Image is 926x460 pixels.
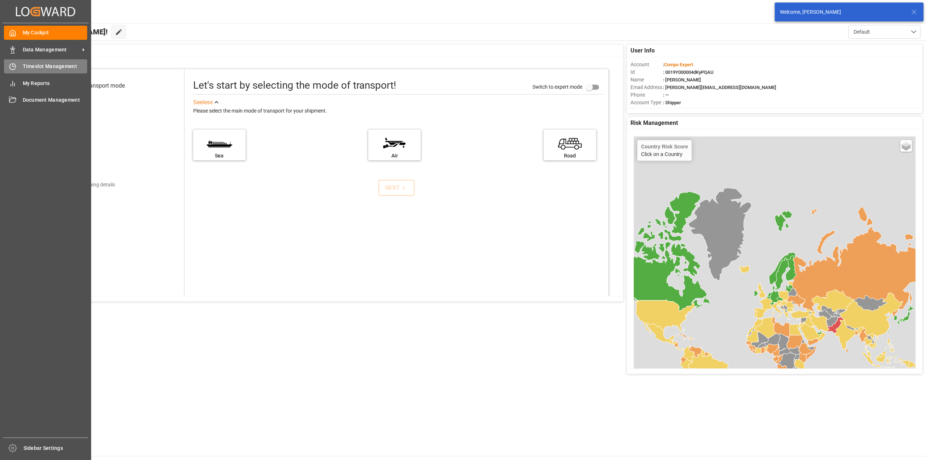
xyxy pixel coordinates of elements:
[663,85,776,90] span: : [PERSON_NAME][EMAIL_ADDRESS][DOMAIN_NAME]
[630,84,663,91] span: Email Address
[630,76,663,84] span: Name
[900,140,912,152] a: Layers
[780,8,904,16] div: Welcome, [PERSON_NAME]
[23,80,88,87] span: My Reports
[24,444,88,452] span: Sidebar Settings
[630,68,663,76] span: Id
[641,144,688,149] h4: Country Risk Score
[663,69,714,75] span: : 0019Y000004dKyPQAU
[630,99,663,106] span: Account Type
[854,28,870,36] span: Default
[4,59,87,73] a: Timeslot Management
[193,107,603,115] div: Please select the main mode of transport for your shipment.
[641,144,688,157] div: Click on a Country
[23,63,88,70] span: Timeslot Management
[70,181,115,189] div: Add shipping details
[547,152,592,160] div: Road
[23,46,80,54] span: Data Management
[848,25,921,39] button: open menu
[23,29,88,37] span: My Cockpit
[630,119,678,127] span: Risk Management
[663,100,681,105] span: : Shipper
[372,152,417,160] div: Air
[630,61,663,68] span: Account
[4,26,87,40] a: My Cockpit
[630,91,663,99] span: Phone
[193,98,213,107] div: See less
[197,152,242,160] div: Sea
[663,77,701,83] span: : [PERSON_NAME]
[630,46,655,55] span: User Info
[664,62,693,67] span: Compo Expert
[23,96,88,104] span: Document Management
[378,180,415,196] button: NEXT
[663,92,669,98] span: : —
[4,76,87,90] a: My Reports
[69,81,125,90] div: Select transport mode
[4,93,87,107] a: Document Management
[532,84,582,90] span: Switch to expert mode
[385,183,407,192] div: NEXT
[193,78,396,93] div: Let's start by selecting the mode of transport!
[663,62,693,67] span: :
